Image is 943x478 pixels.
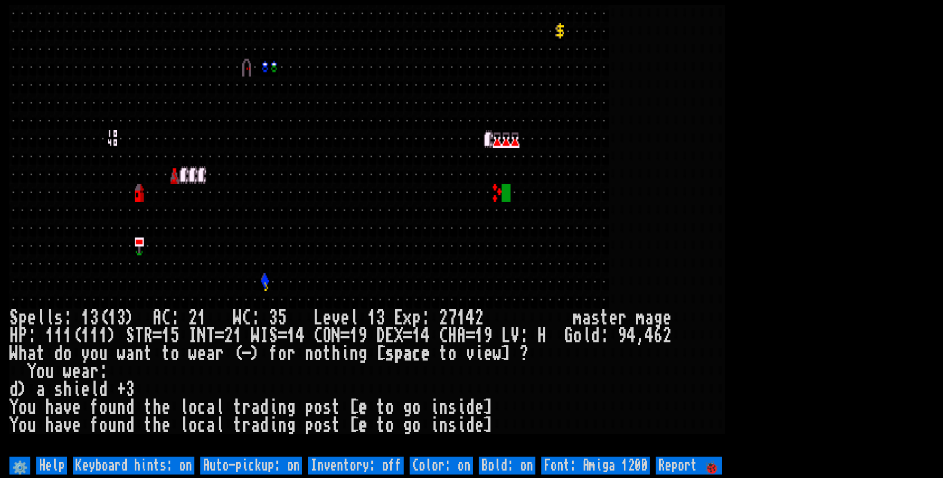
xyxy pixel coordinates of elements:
div: S [9,309,18,327]
div: t [376,416,385,434]
div: a [54,416,63,434]
div: H [448,327,457,345]
div: e [663,309,672,327]
div: : [99,363,108,381]
div: I [260,327,269,345]
div: v [63,398,72,416]
div: t [233,416,242,434]
div: C [242,309,251,327]
div: 1 [367,309,376,327]
div: 1 [45,327,54,345]
div: w [493,345,502,363]
div: p [412,309,421,327]
div: o [412,416,421,434]
div: C [439,327,448,345]
div: i [457,398,466,416]
div: i [430,398,439,416]
div: t [439,345,448,363]
div: e [475,398,484,416]
div: n [278,398,287,416]
div: v [332,309,341,327]
div: Y [9,398,18,416]
div: l [179,416,188,434]
div: n [439,416,448,434]
div: p [18,309,27,327]
div: t [36,345,45,363]
div: o [188,398,197,416]
div: o [314,398,323,416]
div: G [564,327,573,345]
div: u [45,363,54,381]
div: g [654,309,663,327]
div: 2 [224,327,233,345]
div: s [54,381,63,398]
div: 3 [117,309,126,327]
div: 3 [269,309,278,327]
div: f [90,416,99,434]
div: s [448,416,457,434]
div: S [126,327,135,345]
div: e [197,345,206,363]
div: ) [126,309,135,327]
div: W [251,327,260,345]
div: a [645,309,654,327]
div: i [475,345,484,363]
div: p [394,345,403,363]
input: Font: Amiga 1200 [541,457,650,475]
div: d [260,416,269,434]
div: ? [519,345,528,363]
div: s [323,416,332,434]
div: y [81,345,90,363]
div: a [54,398,63,416]
input: ⚙️ [9,457,30,475]
div: ) [251,345,260,363]
div: X [394,327,403,345]
div: 3 [90,309,99,327]
div: t [600,309,609,327]
div: i [457,416,466,434]
div: s [54,309,63,327]
div: i [72,381,81,398]
div: [ [349,398,358,416]
div: u [108,416,117,434]
div: o [385,398,394,416]
div: v [63,416,72,434]
div: E [385,327,394,345]
input: Bold: on [479,457,535,475]
div: d [466,398,475,416]
div: h [332,345,341,363]
div: d [466,416,475,434]
div: 1 [457,309,466,327]
div: : [600,327,609,345]
div: l [36,309,45,327]
div: d [591,327,600,345]
div: t [376,398,385,416]
div: m [636,309,645,327]
div: o [314,345,323,363]
div: n [117,416,126,434]
div: o [412,398,421,416]
div: s [591,309,600,327]
div: 2 [439,309,448,327]
div: t [233,398,242,416]
div: 1 [412,327,421,345]
div: t [144,345,153,363]
div: = [403,327,412,345]
div: ( [72,327,81,345]
div: e [72,398,81,416]
div: o [385,416,394,434]
div: : [27,327,36,345]
div: e [162,416,171,434]
div: r [287,345,296,363]
div: 4 [645,327,654,345]
div: i [341,345,349,363]
div: E [394,309,403,327]
div: W [9,345,18,363]
div: u [99,345,108,363]
div: c [197,398,206,416]
div: o [188,416,197,434]
div: u [27,416,36,434]
div: Y [9,416,18,434]
div: R [144,327,153,345]
div: A [457,327,466,345]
